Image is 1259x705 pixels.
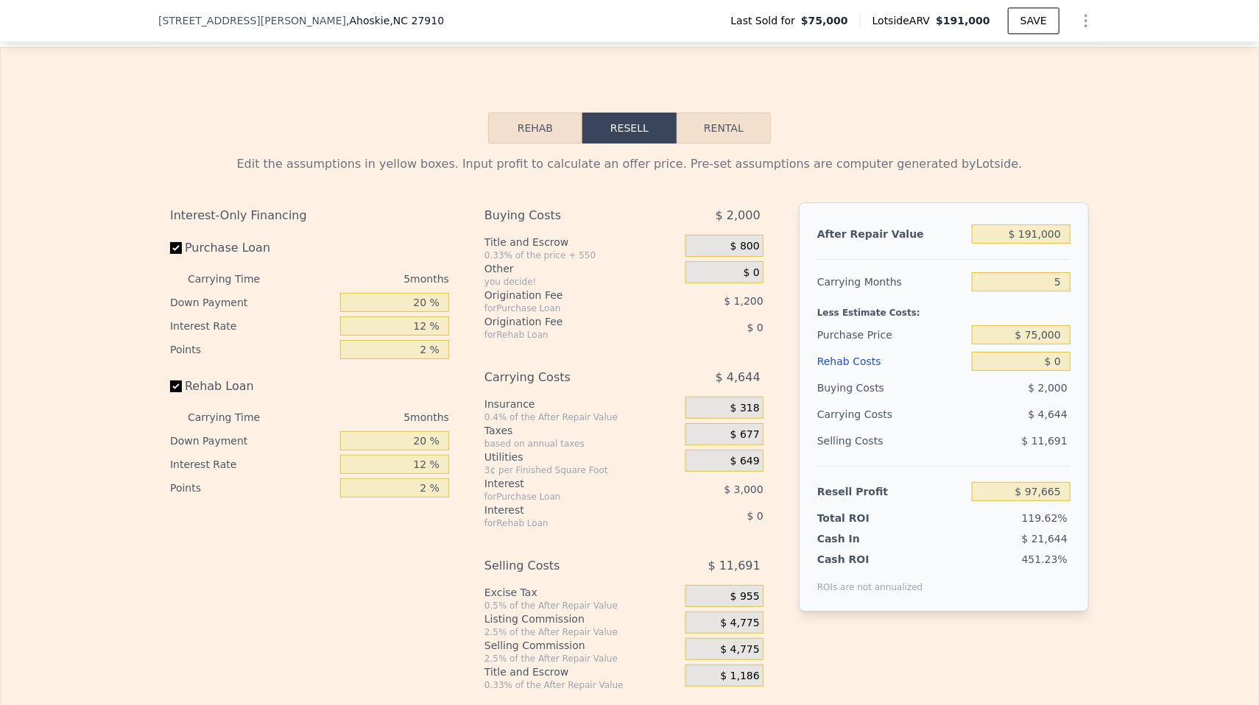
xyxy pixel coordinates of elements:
div: Cash In [817,531,909,546]
span: $ 4,644 [1029,408,1068,420]
span: $ 0 [744,266,760,280]
span: $75,000 [801,13,848,28]
span: $ 3,000 [724,483,763,495]
span: , NC 27910 [390,15,445,26]
div: Listing Commission [484,612,680,626]
div: you decide! [484,276,680,288]
span: 119.62% [1022,512,1068,524]
div: 0.33% of the price + 550 [484,249,680,261]
input: Rehab Loan [170,380,182,392]
div: Title and Escrow [484,235,680,249]
span: $ 4,775 [720,643,759,656]
div: 2.5% of the After Repair Value [484,653,680,665]
div: Carrying Time [188,267,283,291]
div: Origination Fee [484,314,649,329]
span: Lotside ARV [872,13,936,28]
button: Rehab [488,113,582,144]
div: Other [484,261,680,276]
div: Interest [484,503,649,517]
button: Show Options [1071,6,1101,35]
div: Insurance [484,397,680,411]
button: Rental [677,113,771,144]
div: Utilities [484,450,680,464]
span: $ 677 [730,428,760,442]
div: based on annual taxes [484,438,680,450]
span: Last Sold for [730,13,801,28]
div: Interest Rate [170,314,334,338]
div: Selling Costs [817,428,966,454]
span: $ 0 [747,322,763,333]
span: $ 11,691 [1022,435,1068,447]
div: for Purchase Loan [484,302,649,314]
div: ROIs are not annualized [817,567,923,593]
button: SAVE [1008,7,1059,34]
div: 0.5% of the After Repair Value [484,600,680,612]
div: Resell Profit [817,478,966,505]
div: Points [170,476,334,500]
div: Less Estimate Costs: [817,295,1071,322]
span: $ 955 [730,590,760,603]
div: Excise Tax [484,585,680,600]
div: Selling Costs [484,553,649,579]
div: Taxes [484,423,680,438]
span: $ 4,644 [716,364,761,391]
div: 0.33% of the After Repair Value [484,679,680,691]
div: Down Payment [170,291,334,314]
div: 0.4% of the After Repair Value [484,411,680,423]
div: Selling Commission [484,638,680,653]
span: $ 21,644 [1022,533,1068,545]
div: Carrying Months [817,269,966,295]
div: Interest Rate [170,453,334,476]
div: Buying Costs [817,375,966,401]
div: Origination Fee [484,288,649,302]
div: for Rehab Loan [484,517,649,529]
div: Edit the assumptions in yellow boxes. Input profit to calculate an offer price. Pre-set assumptio... [170,155,1089,173]
div: Purchase Price [817,322,966,348]
span: $ 0 [747,510,763,522]
div: Carrying Costs [817,401,909,428]
span: $ 1,200 [724,295,763,307]
span: $ 2,000 [1029,382,1068,394]
div: Buying Costs [484,202,649,229]
span: $ 4,775 [720,617,759,630]
div: Total ROI [817,511,909,525]
div: Interest-Only Financing [170,202,449,229]
span: $ 318 [730,402,760,415]
span: $ 11,691 [708,553,761,579]
span: $ 800 [730,240,760,253]
div: Carrying Time [188,405,283,429]
button: Resell [582,113,677,144]
span: $ 649 [730,455,760,468]
input: Purchase Loan [170,242,182,254]
label: Purchase Loan [170,235,334,261]
div: Title and Escrow [484,665,680,679]
span: $ 2,000 [716,202,761,229]
div: for Purchase Loan [484,491,649,503]
div: Interest [484,476,649,491]
div: 5 months [289,267,449,291]
label: Rehab Loan [170,373,334,400]
span: 451.23% [1022,553,1068,565]
div: Points [170,338,334,361]
div: Cash ROI [817,552,923,567]
span: [STREET_ADDRESS][PERSON_NAME] [158,13,346,28]
span: $ 1,186 [720,670,759,683]
div: Rehab Costs [817,348,966,375]
div: 2.5% of the After Repair Value [484,626,680,638]
div: Down Payment [170,429,334,453]
div: for Rehab Loan [484,329,649,341]
div: 5 months [289,405,449,429]
span: , Ahoskie [346,13,444,28]
div: 3¢ per Finished Square Foot [484,464,680,476]
div: After Repair Value [817,221,966,247]
div: Carrying Costs [484,364,649,391]
span: $191,000 [936,15,990,26]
